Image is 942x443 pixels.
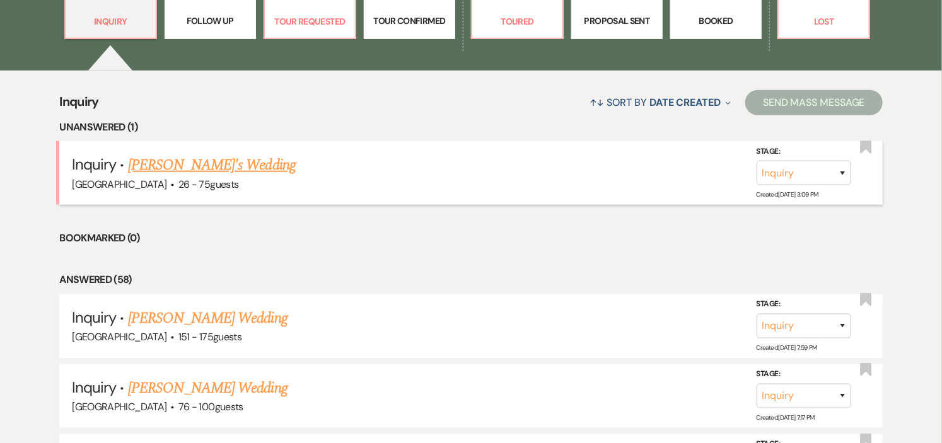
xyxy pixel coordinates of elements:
[757,145,851,159] label: Stage:
[579,14,654,28] p: Proposal Sent
[272,14,347,28] p: Tour Requested
[128,377,288,400] a: [PERSON_NAME] Wedding
[590,96,605,109] span: ↑↓
[72,330,166,343] span: [GEOGRAPHIC_DATA]
[757,413,815,422] span: Created: [DATE] 7:17 PM
[178,400,243,413] span: 76 - 100 guests
[59,272,883,288] li: Answered (58)
[178,178,239,191] span: 26 - 75 guests
[72,377,116,397] span: Inquiry
[757,343,817,352] span: Created: [DATE] 7:59 PM
[72,308,116,327] span: Inquiry
[678,14,753,28] p: Booked
[757,190,818,198] span: Created: [DATE] 3:09 PM
[72,178,166,191] span: [GEOGRAPHIC_DATA]
[72,400,166,413] span: [GEOGRAPHIC_DATA]
[745,90,883,115] button: Send Mass Message
[128,307,288,330] a: [PERSON_NAME] Wedding
[786,14,861,28] p: Lost
[59,119,883,135] li: Unanswered (1)
[480,14,555,28] p: Toured
[757,367,851,381] label: Stage:
[178,330,241,343] span: 151 - 175 guests
[59,92,99,119] span: Inquiry
[73,14,148,28] p: Inquiry
[372,14,447,28] p: Tour Confirmed
[72,154,116,174] span: Inquiry
[128,154,296,176] a: [PERSON_NAME]'s Wedding
[59,230,883,246] li: Bookmarked (0)
[173,14,248,28] p: Follow Up
[649,96,721,109] span: Date Created
[757,297,851,311] label: Stage:
[584,86,736,119] button: Sort By Date Created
